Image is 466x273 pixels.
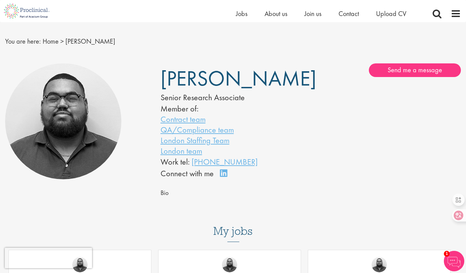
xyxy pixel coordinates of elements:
a: About us [265,9,287,18]
a: Join us [304,9,321,18]
span: > [60,37,64,46]
span: Work tel: [161,156,190,167]
span: 1 [444,251,450,257]
a: Contract team [161,114,206,124]
img: Ashley Bennett [5,63,121,180]
label: Member of: [161,103,198,114]
span: [PERSON_NAME] [161,65,316,92]
img: Ashley Bennett [222,257,237,272]
a: breadcrumb link [43,37,59,46]
a: [PHONE_NUMBER] [192,156,258,167]
a: QA/Compliance team [161,124,234,135]
div: Senior Research Associate [161,92,290,103]
img: Ashley Bennett [372,257,387,272]
a: London Staffing Team [161,135,229,146]
img: Chatbot [444,251,464,271]
span: Bio [161,189,169,197]
span: [PERSON_NAME] [65,37,115,46]
a: Upload CV [376,9,406,18]
span: You are here: [5,37,41,46]
a: Send me a message [369,63,461,77]
a: Jobs [236,9,247,18]
a: Contact [339,9,359,18]
a: London team [161,146,202,156]
iframe: reCAPTCHA [5,248,92,268]
h3: My jobs [5,225,461,237]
